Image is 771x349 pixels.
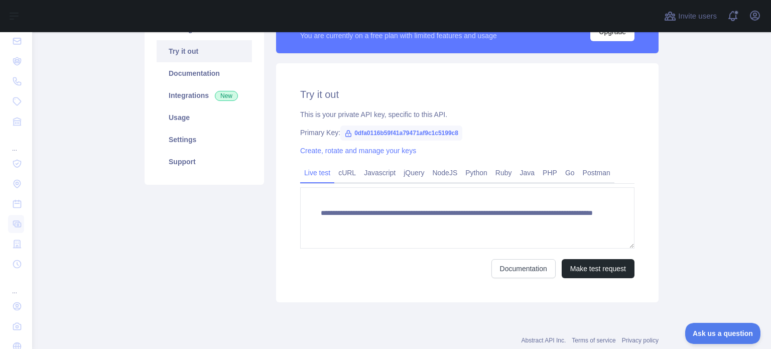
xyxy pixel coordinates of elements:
a: Ruby [491,165,516,181]
a: Support [157,151,252,173]
div: ... [8,133,24,153]
button: Make test request [562,259,634,278]
a: cURL [334,165,360,181]
a: Abstract API Inc. [522,337,566,344]
a: Usage [157,106,252,129]
a: jQuery [400,165,428,181]
a: Privacy policy [622,337,659,344]
a: Java [516,165,539,181]
span: New [215,91,238,101]
a: PHP [539,165,561,181]
div: ... [8,275,24,295]
a: Terms of service [572,337,615,344]
div: You are currently on a free plan with limited features and usage [300,31,497,41]
a: Settings [157,129,252,151]
a: Create, rotate and manage your keys [300,147,416,155]
button: Invite users [662,8,719,24]
div: Primary Key: [300,128,634,138]
a: Postman [579,165,614,181]
a: Live test [300,165,334,181]
a: Javascript [360,165,400,181]
a: Try it out [157,40,252,62]
a: NodeJS [428,165,461,181]
a: Documentation [491,259,556,278]
iframe: Toggle Customer Support [685,323,761,344]
span: 0dfa0116b59f41a79471af9c1c5199c8 [340,126,462,141]
a: Go [561,165,579,181]
span: Invite users [678,11,717,22]
a: Integrations New [157,84,252,106]
h2: Try it out [300,87,634,101]
a: Documentation [157,62,252,84]
div: This is your private API key, specific to this API. [300,109,634,120]
a: Python [461,165,491,181]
